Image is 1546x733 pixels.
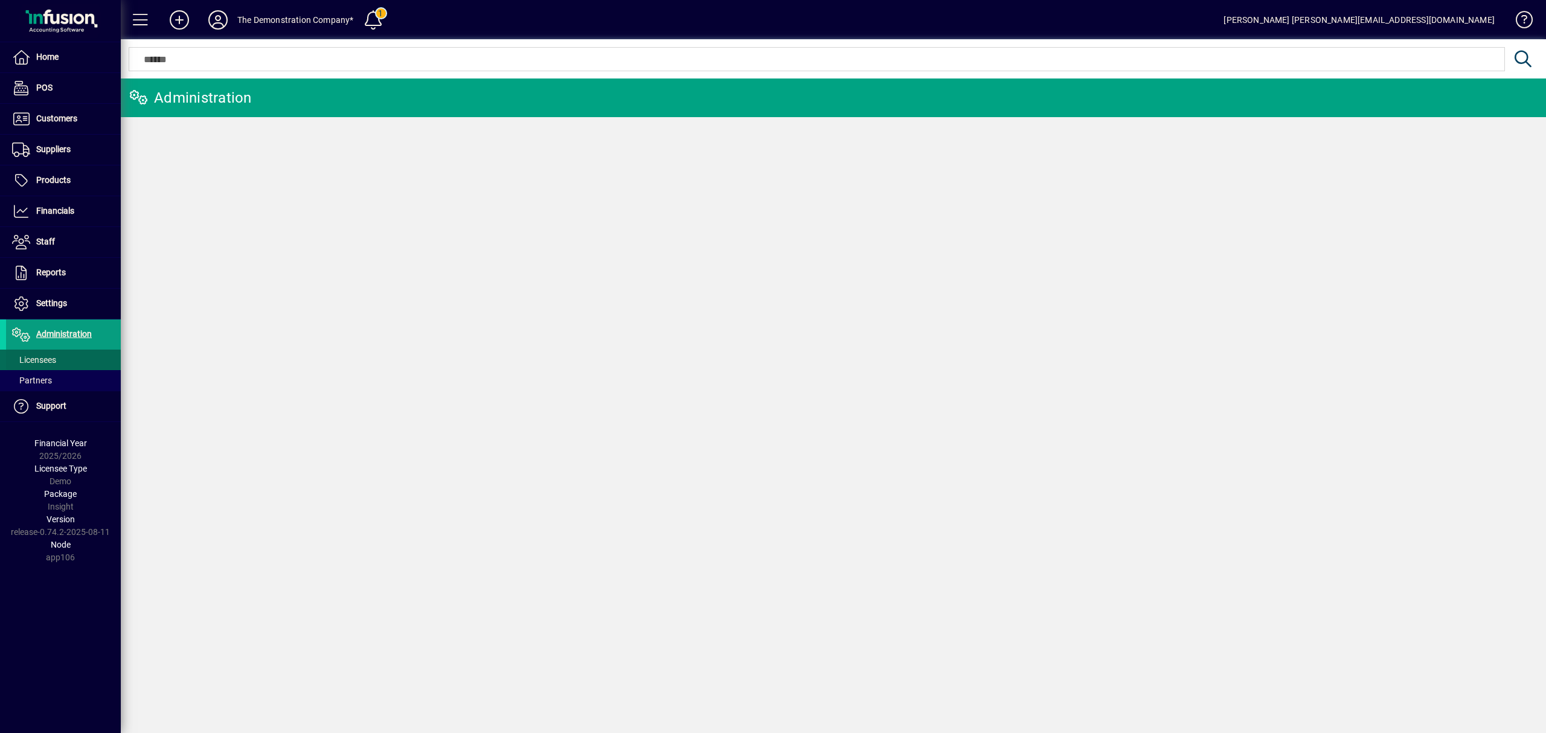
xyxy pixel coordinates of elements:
span: Licensees [12,355,56,365]
a: Licensees [6,350,121,370]
span: Package [44,489,77,499]
span: Customers [36,114,77,123]
span: Products [36,175,71,185]
a: Staff [6,227,121,257]
a: Customers [6,104,121,134]
div: Administration [130,88,252,107]
div: The Demonstration Company* [237,10,354,30]
span: Home [36,52,59,62]
a: Reports [6,258,121,288]
a: Products [6,165,121,196]
a: Home [6,42,121,72]
a: Settings [6,289,121,319]
span: Administration [36,329,92,339]
span: Node [51,540,71,549]
span: Reports [36,267,66,277]
a: Support [6,391,121,421]
span: Support [36,401,66,411]
span: Financial Year [34,438,87,448]
span: Settings [36,298,67,308]
a: Partners [6,370,121,391]
span: Financials [36,206,74,216]
span: Staff [36,237,55,246]
span: Licensee Type [34,464,87,473]
a: Suppliers [6,135,121,165]
a: Knowledge Base [1507,2,1531,42]
span: Suppliers [36,144,71,154]
span: Version [47,514,75,524]
span: Partners [12,376,52,385]
span: POS [36,83,53,92]
button: Add [160,9,199,31]
a: Financials [6,196,121,226]
div: [PERSON_NAME] [PERSON_NAME][EMAIL_ADDRESS][DOMAIN_NAME] [1224,10,1495,30]
button: Profile [199,9,237,31]
a: POS [6,73,121,103]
